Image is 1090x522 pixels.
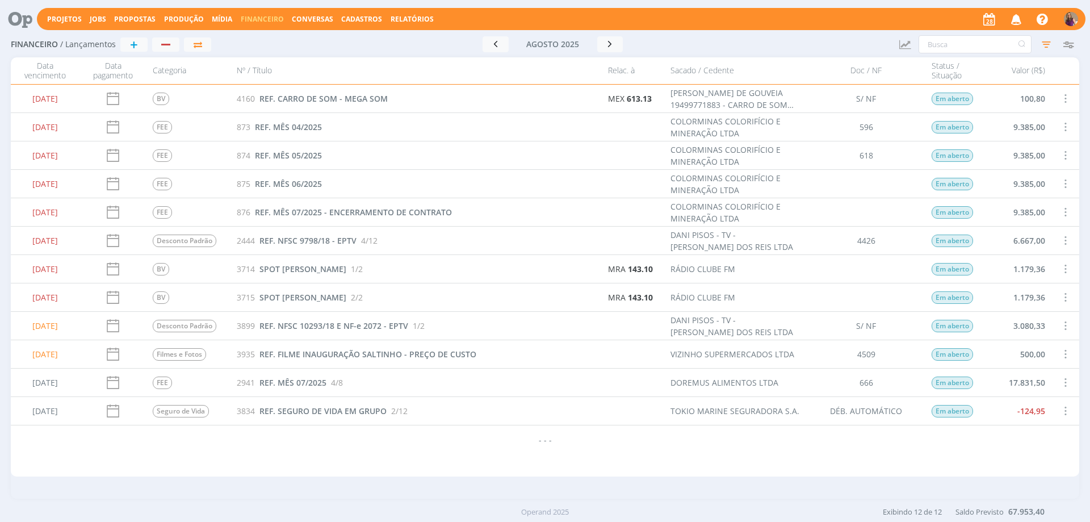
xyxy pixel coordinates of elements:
a: REF. MÊS 07/2025 - ENCERRAMENTO DE CONTRATO [255,206,452,218]
img: A [1064,12,1078,26]
button: Mídia [208,15,236,24]
button: Conversas [288,15,337,24]
div: Sacado / Cedente [665,61,807,81]
span: REF. MÊS 05/2025 [255,150,322,161]
span: Seguro de Vida [153,405,209,417]
a: Jobs [90,14,106,24]
div: 596 [807,113,926,141]
div: Status / Situação [926,61,983,81]
a: REF. CARRO DE SOM - MEGA SOM [259,93,388,105]
b: 613.13 [627,93,652,104]
span: 4/12 [361,235,378,247]
span: Em aberto [932,348,973,361]
span: Cadastros [341,14,382,24]
a: Produção [164,14,204,24]
a: REF. FILME INAUGURAÇÃO SALTINHO - PREÇO DE CUSTO [259,348,476,360]
button: Produção [161,15,207,24]
div: [PERSON_NAME] DE GOUVEIA 19499771883 - CARRO DE SOM RIBEIRÃO [670,87,801,111]
div: 3.080,33 [983,312,1051,340]
div: 9.385,00 [983,113,1051,141]
div: -124,95 [983,397,1051,425]
a: MRA143.10 [608,291,653,303]
span: BV [153,93,169,105]
span: FEE [153,149,172,162]
div: [DATE] [11,340,79,368]
span: SPOT [PERSON_NAME] [259,292,346,303]
span: agosto 2025 [526,39,579,49]
span: REF. NFSC 9798/18 - EPTV [259,235,357,246]
span: 2/12 [391,405,408,417]
div: [DATE] [11,312,79,340]
span: 3714 [237,263,255,275]
div: TOKIO MARINE SEGURADORA S.A. [670,405,799,417]
b: 143.10 [628,264,653,274]
span: REF. FILME INAUGURAÇÃO SALTINHO - PREÇO DE CUSTO [259,349,476,360]
div: Doc / NF [807,61,926,81]
span: FEE [153,377,172,389]
div: [DATE] [11,227,79,254]
a: MEX613.13 [608,93,652,105]
a: Mídia [212,14,232,24]
span: / Lançamentos [60,40,116,49]
span: REF. MÊS 06/2025 [255,178,322,189]
span: Em aberto [932,178,973,190]
span: 4160 [237,93,255,105]
input: Busca [919,35,1032,53]
div: [DATE] [11,255,79,283]
div: 17.831,50 [983,369,1051,396]
a: REF. SEGURO DE VIDA EM GRUPO [259,405,387,417]
div: 9.385,00 [983,170,1051,198]
div: 9.385,00 [983,198,1051,226]
a: Conversas [292,14,333,24]
div: DANI PISOS - TV - [PERSON_NAME] DOS REIS LTDA [670,229,801,253]
div: 4509 [807,340,926,368]
a: REF. NFSC 9798/18 - EPTV [259,235,357,247]
div: [DATE] [11,141,79,169]
button: agosto 2025 [509,36,597,52]
div: [DATE] [11,170,79,198]
div: [DATE] [11,113,79,141]
button: Relatórios [387,15,437,24]
div: 666 [807,369,926,396]
div: 9.385,00 [983,141,1051,169]
span: 3899 [237,320,255,332]
a: Relatórios [391,14,434,24]
span: Financeiro [241,14,284,24]
span: Em aberto [932,320,973,332]
span: FEE [153,121,172,133]
div: COLORMINAS COLORIFÍCIO E MINERAÇÃO LTDA [670,115,801,139]
span: + [130,37,138,51]
div: 1.179,36 [983,283,1051,311]
button: Propostas [111,15,159,24]
span: Nº / Título [237,66,272,76]
span: BV [153,291,169,304]
span: Em aberto [932,149,973,162]
span: Financeiro [11,40,58,49]
a: REF. MÊS 06/2025 [255,178,322,190]
div: 100,80 [983,85,1051,112]
div: COLORMINAS COLORIFÍCIO E MINERAÇÃO LTDA [670,172,801,196]
span: 2/2 [351,291,363,303]
div: 618 [807,141,926,169]
span: 3935 [237,348,255,360]
div: [DATE] [11,283,79,311]
b: 67.953,40 [1008,506,1045,517]
span: 3715 [237,291,255,303]
div: VIZINHO SUPERMERCADOS LTDA [670,348,794,360]
div: DANI PISOS - TV - [PERSON_NAME] DOS REIS LTDA [670,314,801,338]
span: SPOT [PERSON_NAME] [259,264,346,274]
span: Em aberto [932,235,973,247]
div: Valor (R$) [983,61,1051,81]
span: Em aberto [932,405,973,417]
div: 6.667,00 [983,227,1051,254]
div: [DATE] [11,198,79,226]
span: Desconto Padrão [153,235,216,247]
span: Desconto Padrão [153,320,216,332]
div: 4426 [807,227,926,254]
span: Filmes e Fotos [153,348,206,361]
span: Em aberto [932,206,973,219]
div: Relac. à [602,61,665,81]
a: REF. NFSC 10293/18 E NF-e 2072 - EPTV [259,320,408,332]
